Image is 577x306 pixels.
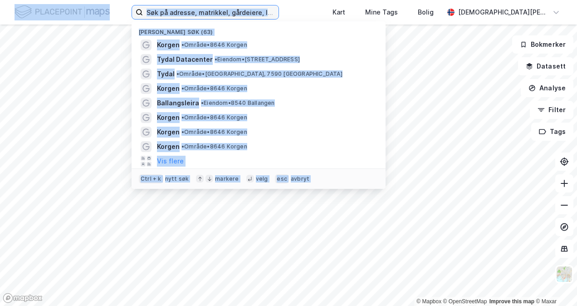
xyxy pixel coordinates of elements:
span: • [181,143,184,150]
span: Korgen [157,127,180,138]
button: Datasett [518,57,573,75]
div: [DEMOGRAPHIC_DATA][PERSON_NAME] [458,7,549,18]
span: Område • 8646 Korgen [181,128,247,136]
span: Område • 8646 Korgen [181,143,247,150]
span: Område • [GEOGRAPHIC_DATA], 7590 [GEOGRAPHIC_DATA] [176,70,342,78]
div: avbryt [291,175,309,183]
span: Korgen [157,83,180,94]
button: Analyse [521,79,573,97]
span: • [181,128,184,135]
a: Mapbox homepage [3,293,43,303]
a: OpenStreetMap [443,298,487,305]
span: Eiendom • [STREET_ADDRESS] [215,56,300,63]
span: • [181,85,184,92]
div: Kart [333,7,345,18]
span: • [181,41,184,48]
div: markere [215,175,239,183]
span: • [176,70,179,77]
span: Korgen [157,141,180,152]
div: [PERSON_NAME] søk (63) [132,21,386,38]
span: Korgen [157,112,180,123]
a: Mapbox [416,298,441,305]
iframe: Chat Widget [532,262,577,306]
img: logo.f888ab2527a4732fd821a326f86c7f29.svg [15,4,110,20]
button: Filter [530,101,573,119]
button: Vis flere [157,156,184,167]
span: • [181,114,184,121]
span: Område • 8646 Korgen [181,114,247,121]
button: Bokmerker [512,35,573,54]
div: Mine Tags [365,7,398,18]
button: Tags [531,123,573,141]
span: Ballangsleira [157,98,199,109]
span: Område • 8646 Korgen [181,41,247,49]
div: velg [256,175,268,183]
span: • [215,56,217,63]
input: Søk på adresse, matrikkel, gårdeiere, leietakere eller personer [143,5,279,19]
span: Eiendom • 8540 Ballangen [201,99,275,107]
div: Bolig [418,7,434,18]
a: Improve this map [489,298,534,305]
div: Ctrl + k [139,174,163,183]
div: nytt søk [165,175,189,183]
span: Tydal Datacenter [157,54,213,65]
div: esc [275,174,289,183]
span: Korgen [157,39,180,50]
span: • [201,99,204,106]
span: Område • 8646 Korgen [181,85,247,92]
span: Tydal [157,69,175,79]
